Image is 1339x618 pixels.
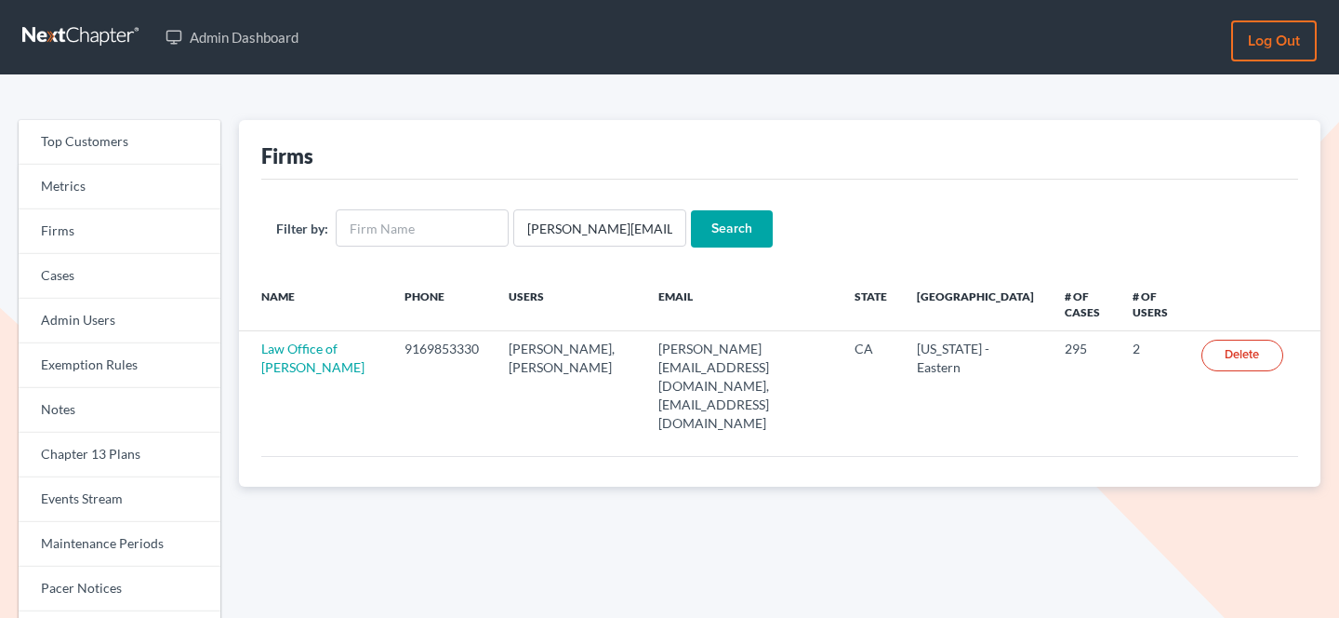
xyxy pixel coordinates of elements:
th: [GEOGRAPHIC_DATA] [902,277,1049,331]
td: 9169853330 [390,331,494,441]
th: # of Cases [1050,277,1119,331]
td: 295 [1050,331,1119,441]
th: Users [494,277,643,331]
th: # of Users [1118,277,1187,331]
label: Filter by: [276,219,328,238]
a: Pacer Notices [19,567,220,611]
td: CA [840,331,902,441]
input: Users [513,209,686,247]
div: Firms [261,142,313,169]
th: Email [643,277,841,331]
a: Cases [19,254,220,299]
td: [US_STATE] - Eastern [902,331,1049,441]
th: Phone [390,277,494,331]
td: [PERSON_NAME], [PERSON_NAME] [494,331,643,441]
a: Events Stream [19,477,220,522]
td: 2 [1118,331,1187,441]
a: Law Office of [PERSON_NAME] [261,341,365,375]
th: State [840,277,902,331]
a: Top Customers [19,120,220,165]
input: Search [691,210,773,248]
a: Maintenance Periods [19,522,220,567]
a: Notes [19,388,220,433]
a: Admin Dashboard [156,20,308,54]
td: [PERSON_NAME][EMAIL_ADDRESS][DOMAIN_NAME], [EMAIL_ADDRESS][DOMAIN_NAME] [643,331,841,441]
th: Name [239,277,390,331]
a: Exemption Rules [19,343,220,388]
a: Chapter 13 Plans [19,433,220,477]
a: Delete [1201,340,1283,371]
input: Firm Name [336,209,509,247]
a: Firms [19,209,220,254]
a: Metrics [19,165,220,209]
a: Admin Users [19,299,220,343]
a: Log out [1231,20,1317,61]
